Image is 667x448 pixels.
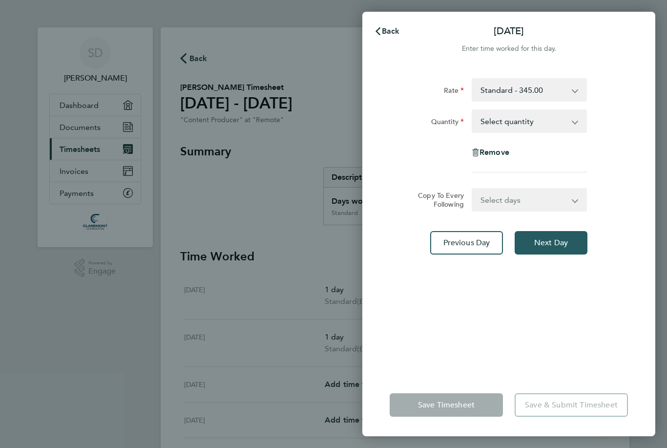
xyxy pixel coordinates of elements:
[479,148,509,157] span: Remove
[364,21,410,41] button: Back
[515,231,587,255] button: Next Day
[534,238,568,248] span: Next Day
[382,26,400,36] span: Back
[362,43,655,55] div: Enter time worked for this day.
[410,191,464,209] label: Copy To Every Following
[494,24,524,38] p: [DATE]
[431,117,464,129] label: Quantity
[430,231,503,255] button: Previous Day
[472,149,509,156] button: Remove
[443,238,490,248] span: Previous Day
[444,86,464,98] label: Rate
